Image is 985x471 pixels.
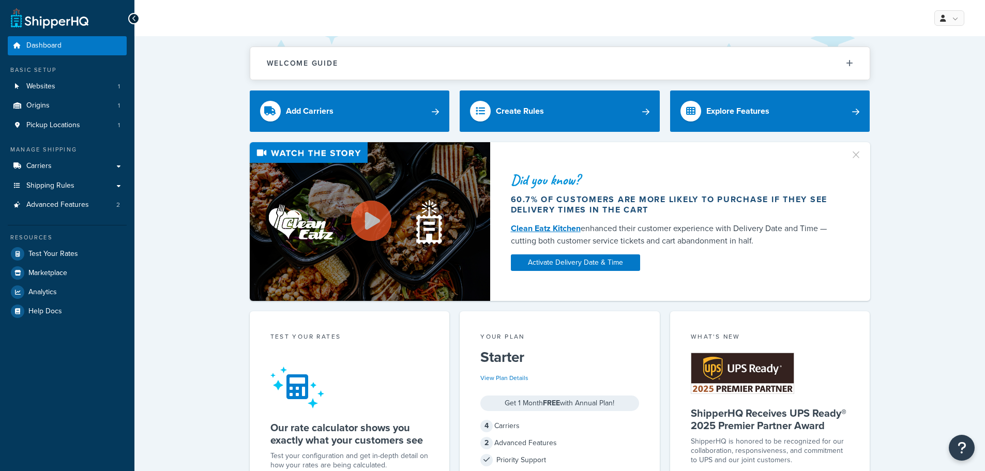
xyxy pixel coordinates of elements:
span: Pickup Locations [26,121,80,130]
a: Dashboard [8,36,127,55]
h5: ShipperHQ Receives UPS Ready® 2025 Premier Partner Award [691,407,850,432]
div: Priority Support [480,453,639,467]
div: Test your configuration and get in-depth detail on how your rates are being calculated. [270,451,429,470]
span: Marketplace [28,269,67,278]
a: View Plan Details [480,373,528,383]
li: Pickup Locations [8,116,127,135]
div: Basic Setup [8,66,127,74]
a: Activate Delivery Date & Time [511,254,640,271]
a: Add Carriers [250,90,450,132]
h5: Starter [480,349,639,366]
div: 60.7% of customers are more likely to purchase if they see delivery times in the cart [511,194,838,215]
div: Your Plan [480,332,639,344]
a: Explore Features [670,90,870,132]
span: 1 [118,82,120,91]
button: Open Resource Center [949,435,975,461]
li: Advanced Features [8,195,127,215]
div: Add Carriers [286,104,334,118]
a: Help Docs [8,302,127,321]
div: Advanced Features [480,436,639,450]
strong: FREE [543,398,560,408]
h2: Welcome Guide [267,59,338,67]
span: 1 [118,121,120,130]
span: Origins [26,101,50,110]
div: enhanced their customer experience with Delivery Date and Time — cutting both customer service ti... [511,222,838,247]
span: Help Docs [28,307,62,316]
div: Get 1 Month with Annual Plan! [480,396,639,411]
p: ShipperHQ is honored to be recognized for our collaboration, responsiveness, and commitment to UP... [691,437,850,465]
span: 2 [116,201,120,209]
span: Websites [26,82,55,91]
a: Origins1 [8,96,127,115]
li: Websites [8,77,127,96]
span: Carriers [26,162,52,171]
div: Test your rates [270,332,429,344]
span: 4 [480,420,493,432]
a: Carriers [8,157,127,176]
div: Explore Features [706,104,769,118]
a: Pickup Locations1 [8,116,127,135]
a: Marketplace [8,264,127,282]
button: Welcome Guide [250,47,870,80]
span: Analytics [28,288,57,297]
div: Resources [8,233,127,242]
div: Manage Shipping [8,145,127,154]
div: Did you know? [511,173,838,187]
span: 1 [118,101,120,110]
div: Create Rules [496,104,544,118]
span: Advanced Features [26,201,89,209]
a: Create Rules [460,90,660,132]
div: What's New [691,332,850,344]
img: Video thumbnail [250,142,490,301]
a: Advanced Features2 [8,195,127,215]
li: Origins [8,96,127,115]
span: 2 [480,437,493,449]
a: Websites1 [8,77,127,96]
a: Analytics [8,283,127,301]
div: Carriers [480,419,639,433]
a: Test Your Rates [8,245,127,263]
a: Shipping Rules [8,176,127,195]
span: Shipping Rules [26,181,74,190]
span: Test Your Rates [28,250,78,259]
h5: Our rate calculator shows you exactly what your customers see [270,421,429,446]
a: Clean Eatz Kitchen [511,222,581,234]
span: Dashboard [26,41,62,50]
